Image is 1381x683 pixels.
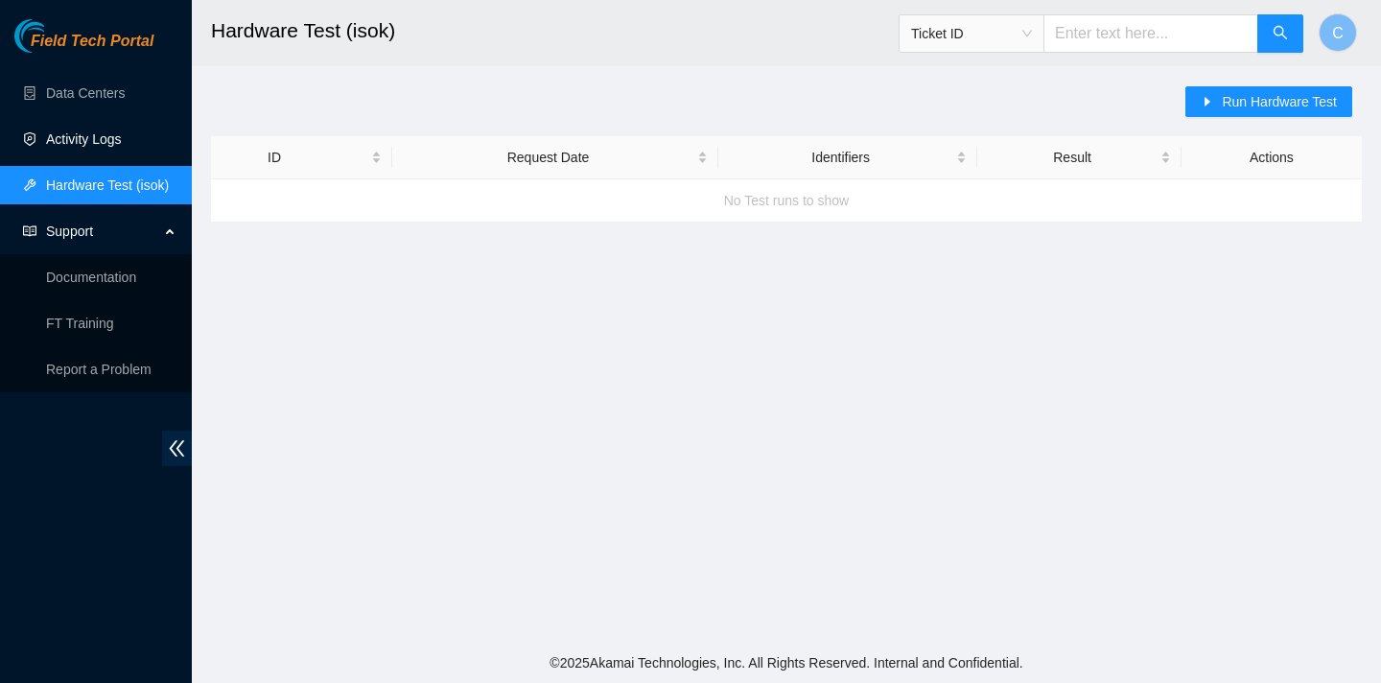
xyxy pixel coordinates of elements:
[14,35,153,59] a: Akamai TechnologiesField Tech Portal
[162,431,192,466] span: double-left
[46,270,136,285] a: Documentation
[911,19,1032,48] span: Ticket ID
[1185,86,1352,117] button: caret-rightRun Hardware Test
[46,131,122,147] a: Activity Logs
[46,316,114,331] a: FT Training
[1182,136,1362,179] th: Actions
[1273,25,1288,43] span: search
[23,224,36,238] span: read
[46,177,169,193] a: Hardware Test (isok)
[1201,95,1214,110] span: caret-right
[14,19,97,53] img: Akamai Technologies
[1043,14,1258,53] input: Enter text here...
[31,33,153,51] span: Field Tech Portal
[46,212,159,250] span: Support
[1257,14,1303,53] button: search
[46,350,176,389] p: Report a Problem
[1319,13,1357,52] button: C
[46,85,125,101] a: Data Centers
[211,175,1362,226] div: No Test runs to show
[1332,21,1344,45] span: C
[1222,91,1337,112] span: Run Hardware Test
[192,643,1381,683] footer: © 2025 Akamai Technologies, Inc. All Rights Reserved. Internal and Confidential.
